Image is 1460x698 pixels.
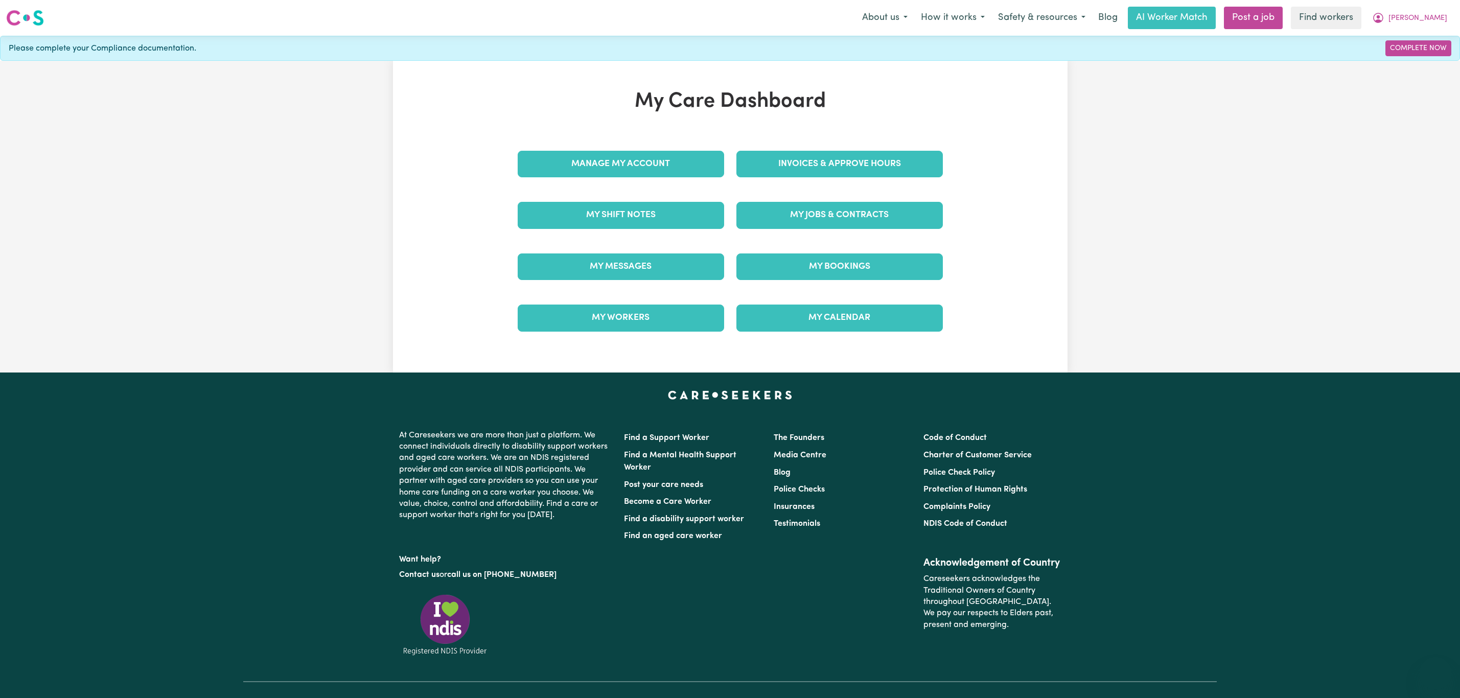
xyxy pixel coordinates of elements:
[1224,7,1283,29] a: Post a job
[923,569,1061,635] p: Careseekers acknowledges the Traditional Owners of Country throughout [GEOGRAPHIC_DATA]. We pay o...
[6,6,44,30] a: Careseekers logo
[736,151,943,177] a: Invoices & Approve Hours
[1385,40,1451,56] a: Complete Now
[1128,7,1216,29] a: AI Worker Match
[774,451,826,459] a: Media Centre
[774,485,825,494] a: Police Checks
[512,89,949,114] h1: My Care Dashboard
[774,503,815,511] a: Insurances
[991,7,1092,29] button: Safety & resources
[6,9,44,27] img: Careseekers logo
[923,469,995,477] a: Police Check Policy
[1388,13,1447,24] span: [PERSON_NAME]
[736,253,943,280] a: My Bookings
[923,503,990,511] a: Complaints Policy
[399,426,612,525] p: At Careseekers we are more than just a platform. We connect individuals directly to disability su...
[518,151,724,177] a: Manage My Account
[9,42,196,55] span: Please complete your Compliance documentation.
[518,202,724,228] a: My Shift Notes
[624,532,722,540] a: Find an aged care worker
[736,202,943,228] a: My Jobs & Contracts
[1291,7,1361,29] a: Find workers
[518,253,724,280] a: My Messages
[774,469,791,477] a: Blog
[399,550,612,565] p: Want help?
[855,7,914,29] button: About us
[923,485,1027,494] a: Protection of Human Rights
[399,571,439,579] a: Contact us
[1419,657,1452,690] iframe: Button to launch messaging window, conversation in progress
[624,434,709,442] a: Find a Support Worker
[774,434,824,442] a: The Founders
[624,451,736,472] a: Find a Mental Health Support Worker
[668,391,792,399] a: Careseekers home page
[624,515,744,523] a: Find a disability support worker
[923,434,987,442] a: Code of Conduct
[923,520,1007,528] a: NDIS Code of Conduct
[399,565,612,585] p: or
[923,451,1032,459] a: Charter of Customer Service
[518,305,724,331] a: My Workers
[774,520,820,528] a: Testimonials
[923,557,1061,569] h2: Acknowledgement of Country
[736,305,943,331] a: My Calendar
[914,7,991,29] button: How it works
[624,498,711,506] a: Become a Care Worker
[624,481,703,489] a: Post your care needs
[447,571,557,579] a: call us on [PHONE_NUMBER]
[1092,7,1124,29] a: Blog
[399,593,491,657] img: Registered NDIS provider
[1365,7,1454,29] button: My Account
